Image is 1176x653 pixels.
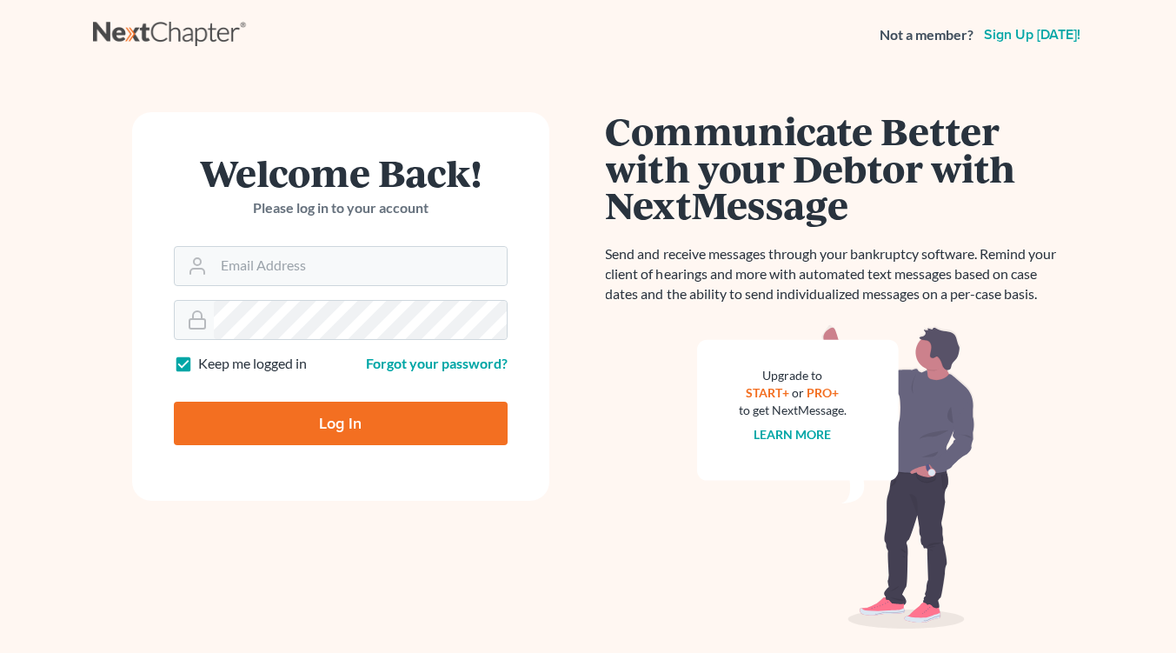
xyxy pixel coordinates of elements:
[739,367,847,384] div: Upgrade to
[792,385,804,400] span: or
[754,427,831,442] a: Learn more
[739,402,847,419] div: to get NextMessage.
[697,325,975,630] img: nextmessage_bg-59042aed3d76b12b5cd301f8e5b87938c9018125f34e5fa2b7a6b67550977c72.svg
[174,402,508,445] input: Log In
[174,154,508,191] h1: Welcome Back!
[366,355,508,371] a: Forgot your password?
[174,198,508,218] p: Please log in to your account
[606,112,1066,223] h1: Communicate Better with your Debtor with NextMessage
[214,247,507,285] input: Email Address
[880,25,973,45] strong: Not a member?
[807,385,839,400] a: PRO+
[198,354,307,374] label: Keep me logged in
[746,385,789,400] a: START+
[606,244,1066,304] p: Send and receive messages through your bankruptcy software. Remind your client of hearings and mo...
[980,28,1084,42] a: Sign up [DATE]!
